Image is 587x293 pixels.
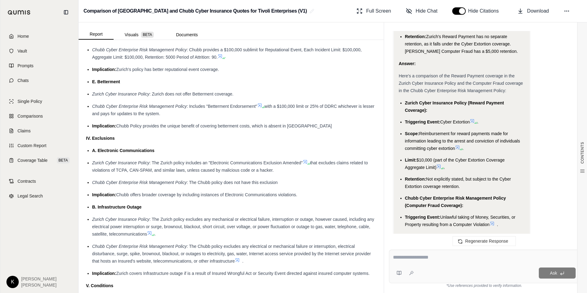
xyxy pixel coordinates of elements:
[92,244,187,249] span: Chubb Cyber Enterprise Risk Management Policy
[92,28,374,40] span: of $1,000,000 subject to the Daily Cap limit of $1,000,000 with a waiting period of 336 hours.
[405,196,506,208] span: Chubb Cyber Enterprise Risk Management Policy (Computer Fraud Coverage):
[4,154,75,167] a: Coverage TableBETA
[527,7,549,15] span: Download
[4,59,75,72] a: Prompts
[79,29,114,40] button: Report
[405,119,440,124] span: Triggering Event:
[57,157,70,163] span: BETA
[366,7,391,15] span: Full Screen
[405,158,417,162] span: Limit:
[92,47,362,60] span: : Chubb provides a $100,000 sublimit for Reputational Event, Each Incident Limit: $100,000, Aggre...
[84,6,307,17] h2: Comparison of [GEOGRAPHIC_DATA] and Chubb Cyber Insurance Quotes for Tivoli Enterprises (V1)
[477,119,478,124] span: .
[116,271,370,276] span: Zurich covers Infrastructure outage if is a result of Insured Wrongful Act or Security Event dire...
[580,142,585,164] span: CONTENTS
[405,177,426,182] span: Retention:
[17,77,29,84] span: Chats
[165,30,209,40] button: Documents
[4,189,75,203] a: Legal Search
[405,34,426,39] span: Retention:
[405,215,515,227] span: Unlawful taking of Money, Securities, or Property resulting from a Computer Violation
[17,178,36,184] span: Contracts
[6,276,19,288] div: K
[17,193,43,199] span: Legal Search
[405,215,440,220] span: Triggering Event:
[17,98,42,104] span: Single Policy
[405,34,518,54] span: Zurich's Reward Payment has no separate retention, as it falls under the Cyber Extortion coverage...
[92,217,374,236] span: : The Zurich policy excludes any mechanical or electrical failure, interruption or outage, howeve...
[405,177,511,189] span: Not explicitly stated, but subject to the Cyber Extortion coverage retention.
[497,222,498,227] span: .
[92,79,120,84] span: E. Betterment
[61,7,71,17] button: Collapse sidebar
[92,104,187,109] span: Chubb Cyber Enterprise Risk Management Policy
[150,160,303,165] span: : The Zurich policy includes an "Electronic Communications Exclusion Amended"
[187,180,278,185] span: : The Chubb policy does not have this exclusion
[4,109,75,123] a: Comparisons
[86,136,115,141] strong: IV. Exclusions
[17,157,48,163] span: Coverage Table
[405,131,419,136] span: Scope:
[4,95,75,108] a: Single Policy
[92,160,368,173] span: that excludes claims related to violations of TCPA, CAN-SPAM, and similar laws, unless caused by ...
[92,192,116,197] span: Implication:
[399,73,523,93] span: Here's a comparison of the Reward Payment coverage in the Zurich Cyber Insurance Policy and the C...
[4,124,75,138] a: Claims
[4,74,75,87] a: Chats
[405,100,504,113] span: Zurich Cyber Insurance Policy (Reward Payment Coverage):
[92,271,116,276] span: Implication:
[21,282,56,288] span: [PERSON_NAME]
[92,47,187,52] span: Chubb Cyber Enterprise Risk Management Policy
[92,205,142,209] span: B. Infrastructure Outage
[416,7,437,15] span: Hide Chat
[92,160,150,165] span: Zurich Cyber Insurance Policy
[399,61,416,66] strong: Answer:
[187,104,257,109] span: : Includes "Betterment Endorsement"
[92,217,150,222] span: Zurich Cyber Insurance Policy
[92,92,150,96] span: Zurich Cyber Insurance Policy
[17,143,46,149] span: Custom Report
[403,5,440,17] button: Hide Chat
[4,29,75,43] a: Home
[154,232,156,236] span: .
[444,165,445,170] span: .
[17,48,27,54] span: Vault
[440,119,470,124] span: Cyber Extortion
[389,283,580,288] div: *Use references provided to verify information.
[116,123,332,128] span: Chubb Policy provides the unique benefit of covering betterment costs, which is absent in [GEOGRA...
[92,244,371,264] span: : The Chubb policy excludes any electrical or mechanical failure or interruption, electrical dist...
[4,174,75,188] a: Contracts
[116,192,297,197] span: Chubb offers broader coverage by including instances of Electronic Communications violations.
[4,44,75,58] a: Vault
[141,32,154,38] span: BETA
[150,92,234,96] span: : Zurich does not offer Betterment coverage.
[86,283,113,288] strong: V. Conditions
[17,128,31,134] span: Claims
[453,236,516,246] button: Regenerate Response
[21,276,56,282] span: [PERSON_NAME]
[92,180,187,185] span: Chubb Cyber Enterprise Risk Management Policy
[92,104,374,116] span: with a $100,000 limit or 25% of DDRC whichever is lesser and pays for updates to the system.
[515,5,551,17] button: Download
[116,67,219,72] span: Zurich's policy has better reputational event coverage.
[92,148,154,153] span: A. Electronic Communications
[92,123,116,128] span: Implication:
[539,268,576,279] button: Ask
[405,131,520,151] span: Reimbursement for reward payments made for information leading to the arrest and conviction of in...
[114,30,165,40] button: Visuals
[17,63,33,69] span: Prompts
[354,5,394,17] button: Full Screen
[468,7,503,15] span: Hide Citations
[405,158,505,170] span: $10,000 (part of the Cyber Extortion Coverage Aggregate Limit)
[17,33,29,39] span: Home
[465,239,508,244] span: Regenerate Response
[92,67,116,72] span: Implication:
[550,271,557,275] span: Ask
[242,259,243,264] span: .
[4,139,75,152] a: Custom Report
[17,113,43,119] span: Comparisons
[8,10,31,15] img: Qumis Logo
[462,146,464,151] span: .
